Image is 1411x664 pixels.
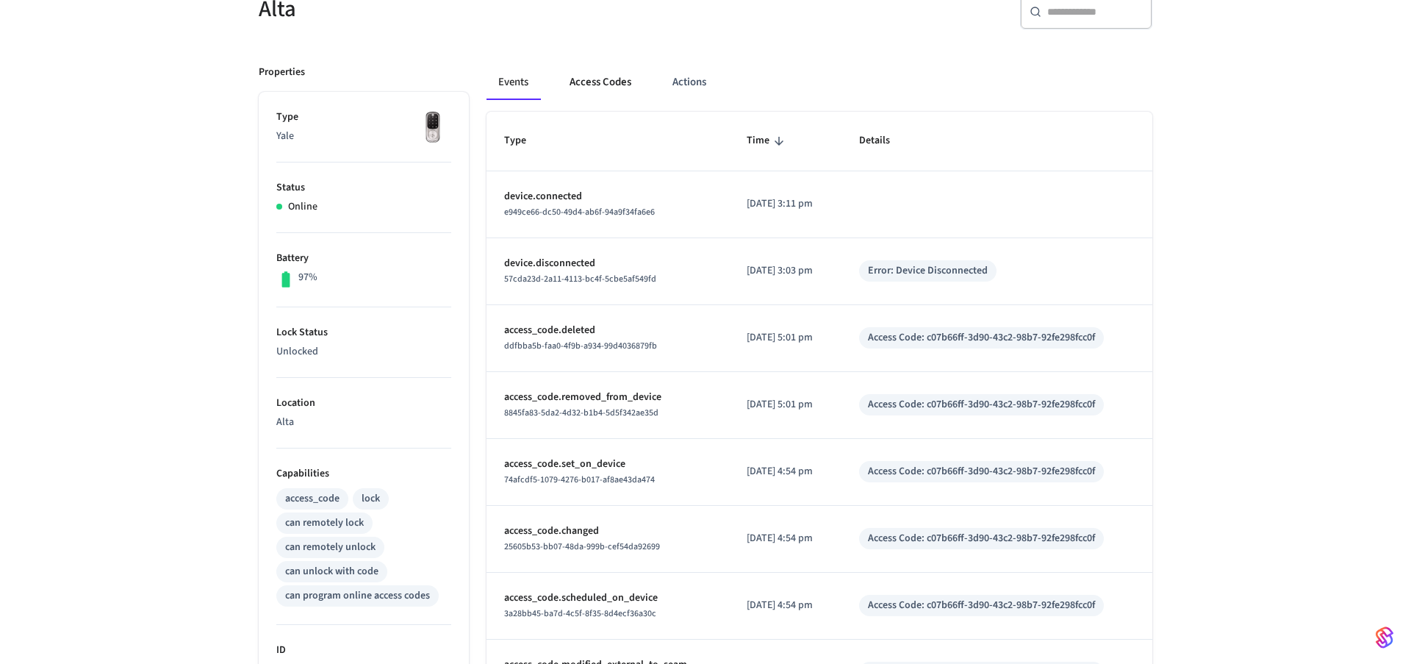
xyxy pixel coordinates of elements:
[859,129,909,152] span: Details
[276,466,451,482] p: Capabilities
[276,643,451,658] p: ID
[288,199,317,215] p: Online
[747,263,824,279] p: [DATE] 3:03 pm
[504,256,711,271] p: device.disconnected
[504,474,655,486] span: 74afcdf5-1079-4276-b017-af8ae43da474
[747,464,824,479] p: [DATE] 4:54 pm
[504,607,656,620] span: 3a28bb45-ba7d-4c5f-8f35-8d4ecf36a30c
[868,330,1095,346] div: Access Code: c07b66ff-3d90-43c2-98b7-92fe298fcc0f
[868,397,1095,413] div: Access Code: c07b66ff-3d90-43c2-98b7-92fe298fcc0f
[276,344,451,360] p: Unlocked
[868,263,988,279] div: Error: Device Disconnected
[504,590,711,606] p: access_code.scheduled_on_device
[504,129,545,152] span: Type
[747,598,824,613] p: [DATE] 4:54 pm
[276,415,451,430] p: Alta
[414,110,451,146] img: Yale Assure Touchscreen Wifi Smart Lock, Satin Nickel, Front
[259,65,305,80] p: Properties
[285,491,340,507] div: access_code
[558,65,643,100] button: Access Codes
[504,540,660,553] span: 25605b53-bb07-48da-999b-cef54da92699
[487,65,1152,100] div: ant example
[487,65,540,100] button: Events
[504,390,711,405] p: access_code.removed_from_device
[276,251,451,266] p: Battery
[276,180,451,196] p: Status
[276,129,451,144] p: Yale
[504,206,655,218] span: e949ce66-dc50-49d4-ab6f-94a9f34fa6e6
[285,515,364,531] div: can remotely lock
[868,598,1095,613] div: Access Code: c07b66ff-3d90-43c2-98b7-92fe298fcc0f
[285,588,430,604] div: can program online access codes
[747,196,824,212] p: [DATE] 3:11 pm
[504,340,657,352] span: ddfbba5b-faa0-4f9b-a934-99d4036879fb
[661,65,718,100] button: Actions
[276,325,451,340] p: Lock Status
[747,129,789,152] span: Time
[504,407,658,419] span: 8845fa83-5da2-4d32-b1b4-5d5f342ae35d
[504,457,711,472] p: access_code.set_on_device
[1376,626,1393,649] img: SeamLogoGradient.69752ec5.svg
[504,273,656,285] span: 57cda23d-2a11-4113-bc4f-5cbe5af549fd
[298,270,317,285] p: 97%
[504,524,711,539] p: access_code.changed
[747,531,824,546] p: [DATE] 4:54 pm
[276,110,451,125] p: Type
[868,531,1095,546] div: Access Code: c07b66ff-3d90-43c2-98b7-92fe298fcc0f
[362,491,380,507] div: lock
[747,330,824,346] p: [DATE] 5:01 pm
[868,464,1095,479] div: Access Code: c07b66ff-3d90-43c2-98b7-92fe298fcc0f
[285,564,378,579] div: can unlock with code
[747,397,824,413] p: [DATE] 5:01 pm
[504,323,711,338] p: access_code.deleted
[276,396,451,411] p: Location
[504,189,711,204] p: device.connected
[285,540,376,555] div: can remotely unlock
